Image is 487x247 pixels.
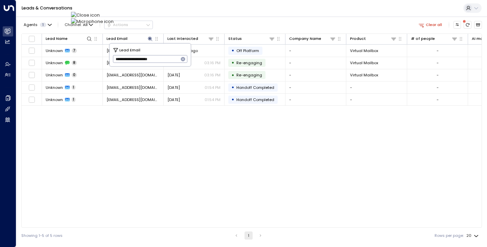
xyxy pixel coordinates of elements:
div: Company Name [289,35,321,42]
nav: pagination navigation [232,231,265,240]
span: 1 [72,85,75,90]
span: bops@frontrowgroup.com [107,72,160,78]
img: Close icon [71,12,114,18]
div: Last Interacted [167,35,214,42]
span: Agents [24,23,38,27]
div: # of people [411,35,435,42]
img: Microphone icon [71,18,114,25]
div: - [437,72,439,78]
p: 03:16 PM [204,72,221,78]
div: • [231,58,234,67]
div: - [437,97,439,102]
a: Leads & Conversations [22,5,72,11]
span: Channel: [63,21,95,28]
div: - [437,48,439,53]
div: Status [228,35,242,42]
button: Agents1 [21,21,53,28]
td: - [285,94,346,105]
span: Unknown [46,72,63,78]
td: - [346,94,407,105]
div: Last Interacted [167,35,198,42]
div: • [231,46,234,55]
td: - [285,69,346,81]
span: Toggle select row [28,84,35,91]
div: 20 [466,231,480,240]
span: bops@frontrowgroup.com [107,60,160,66]
span: Toggle select row [28,72,35,78]
button: Archived Leads [474,21,482,29]
p: 01:54 PM [205,85,221,90]
div: Company Name [289,35,336,42]
p: 01:54 PM [205,97,221,102]
td: - [346,81,407,93]
div: • [231,95,234,104]
span: Yesterday [167,97,180,102]
div: Button group with a nested menu [104,21,153,29]
span: bops@frontrowgroup.com [107,48,160,53]
span: 1 [72,97,75,102]
button: Customize [454,21,461,29]
div: Lead Name [46,35,92,42]
span: Unknown [46,97,63,102]
div: Product [350,35,397,42]
button: Channel:All [63,21,95,28]
td: - [285,45,346,56]
span: 1 [40,23,46,27]
td: - [285,57,346,69]
div: - [437,85,439,90]
span: Virtual Mailbox [350,72,378,78]
p: 03:16 PM [204,60,221,66]
span: Unknown [46,85,63,90]
div: Actions [107,22,128,27]
span: Handoff Completed [236,85,274,90]
span: 0 [72,73,77,77]
span: There are new threads available. Refresh the grid to view the latest updates. [464,21,471,29]
span: All [83,23,88,27]
div: Product [350,35,366,42]
label: Rows per page: [435,233,464,239]
div: - [437,60,439,66]
span: Off Platform [236,48,259,53]
div: • [231,71,234,80]
span: Virtual Mailbox [350,60,378,66]
span: Toggle select row [28,47,35,54]
span: 7 [72,48,77,53]
button: page 1 [245,231,253,240]
div: # of people [411,35,458,42]
td: - [285,81,346,93]
span: Yesterday [167,85,180,90]
span: bops@frontrowgroup.com [107,85,160,90]
span: bops@frontrowgroup.com [107,97,160,102]
span: Unknown [46,48,63,53]
span: Trigger [236,60,262,66]
span: 8 [72,60,77,65]
span: Toggle select all [28,35,35,42]
span: Lead Email [119,47,140,53]
div: Status [228,35,275,42]
div: Showing 1-5 of 5 rows [21,233,63,239]
div: Lead Name [46,35,68,42]
button: Clear all [416,21,444,28]
div: • [231,83,234,92]
span: Handoff Completed [236,97,274,102]
div: Lead Email [107,35,127,42]
span: Toggle select row [28,96,35,103]
span: Toggle select row [28,59,35,66]
span: Unknown [46,60,63,66]
span: Trigger [236,72,262,78]
button: Actions [104,21,153,29]
span: Yesterday [167,72,180,78]
div: Lead Email [107,35,153,42]
span: Virtual Mailbox [350,48,378,53]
